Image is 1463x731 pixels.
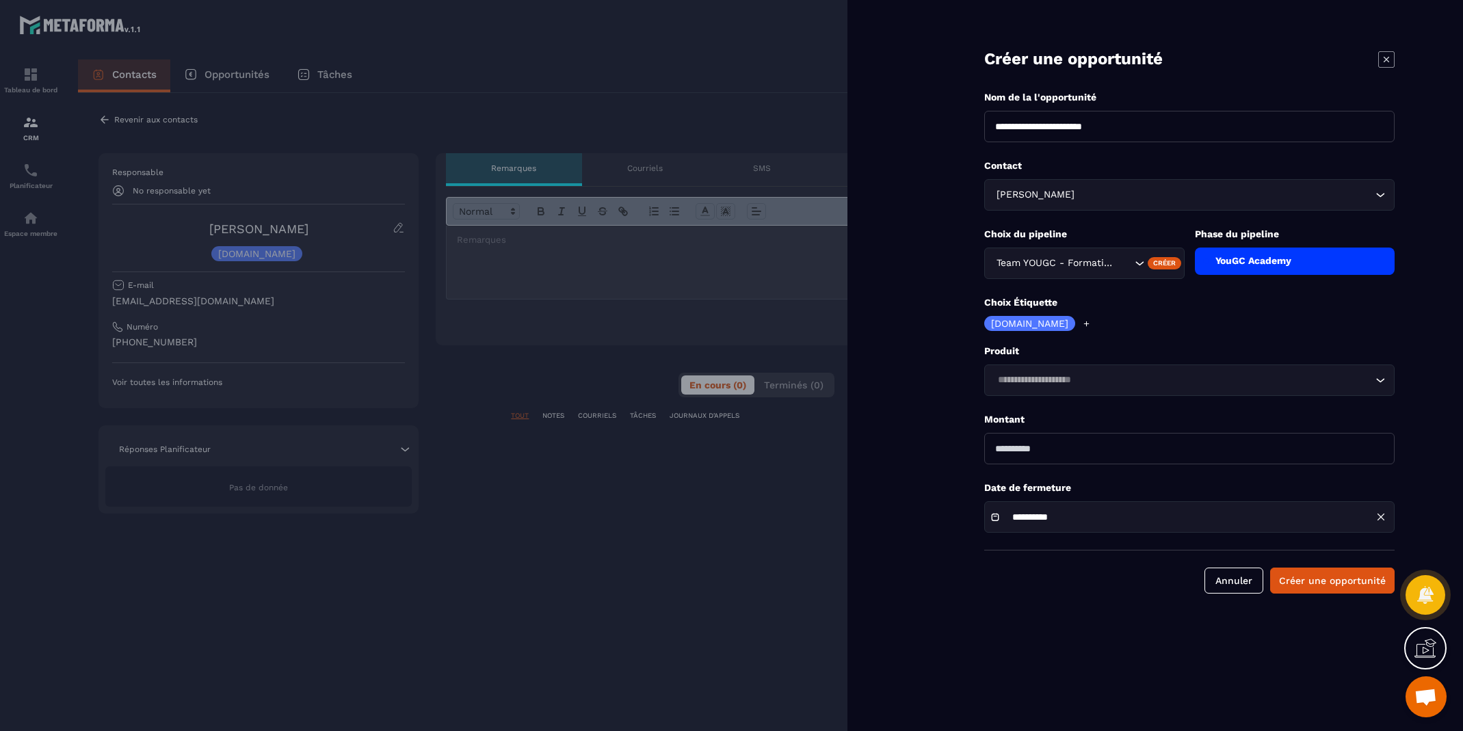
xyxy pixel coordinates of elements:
[984,248,1185,279] div: Search for option
[1270,568,1395,594] button: Créer une opportunité
[984,345,1395,358] p: Produit
[1148,257,1181,269] div: Créer
[984,296,1395,309] p: Choix Étiquette
[1077,187,1372,202] input: Search for option
[984,481,1395,494] p: Date de fermeture
[1406,676,1447,717] a: Ouvrir le chat
[1195,228,1395,241] p: Phase du pipeline
[984,413,1395,426] p: Montant
[984,364,1395,396] div: Search for option
[993,256,1118,271] span: Team YOUGC - Formations
[984,228,1185,241] p: Choix du pipeline
[993,373,1372,388] input: Search for option
[984,48,1163,70] p: Créer une opportunité
[1204,568,1263,594] button: Annuler
[984,179,1395,211] div: Search for option
[993,187,1077,202] span: [PERSON_NAME]
[984,91,1395,104] p: Nom de la l'opportunité
[984,159,1395,172] p: Contact
[1118,256,1131,271] input: Search for option
[991,319,1068,328] p: [DOMAIN_NAME]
